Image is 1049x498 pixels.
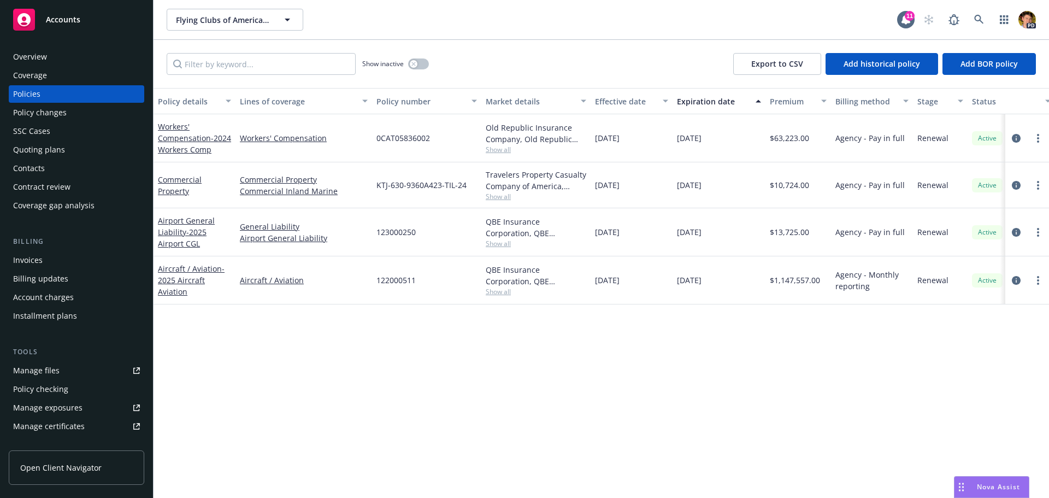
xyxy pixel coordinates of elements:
[9,362,144,379] a: Manage files
[240,96,356,107] div: Lines of coverage
[905,11,915,21] div: 11
[844,58,920,69] span: Add historical policy
[376,96,465,107] div: Policy number
[13,436,64,454] div: Manage BORs
[486,96,574,107] div: Market details
[13,48,47,66] div: Overview
[977,482,1020,491] span: Nova Assist
[376,274,416,286] span: 122000511
[13,67,47,84] div: Coverage
[677,132,702,144] span: [DATE]
[972,96,1039,107] div: Status
[677,179,702,191] span: [DATE]
[486,122,586,145] div: Old Republic Insurance Company, Old Republic General Insurance Group
[13,141,65,159] div: Quoting plans
[9,251,144,269] a: Invoices
[595,179,620,191] span: [DATE]
[376,179,467,191] span: KTJ-630-9360A423-TIL-24
[733,53,821,75] button: Export to CSV
[158,121,231,155] a: Workers' Compensation
[9,399,144,417] a: Manage exposures
[595,274,620,286] span: [DATE]
[20,462,102,473] span: Open Client Navigator
[835,226,905,238] span: Agency - Pay in full
[9,289,144,306] a: Account charges
[976,180,998,190] span: Active
[486,169,586,192] div: Travelers Property Casualty Company of America, Travelers Insurance, National Hanger Insurance Pr...
[13,380,68,398] div: Policy checking
[240,185,368,197] a: Commercial Inland Marine
[954,477,968,497] div: Drag to move
[13,85,40,103] div: Policies
[158,174,202,196] a: Commercial Property
[240,232,368,244] a: Airport General Liability
[9,236,144,247] div: Billing
[1010,179,1023,192] a: circleInformation
[486,287,586,296] span: Show all
[943,9,965,31] a: Report a Bug
[770,274,820,286] span: $1,147,557.00
[158,215,215,249] a: Airport General Liability
[976,276,998,285] span: Active
[13,362,60,379] div: Manage files
[1032,226,1045,239] a: more
[9,48,144,66] a: Overview
[9,160,144,177] a: Contacts
[1010,226,1023,239] a: circleInformation
[13,270,68,288] div: Billing updates
[677,274,702,286] span: [DATE]
[917,226,948,238] span: Renewal
[942,53,1036,75] button: Add BOR policy
[167,9,303,31] button: Flying Clubs of America/ American Flight Schools, et al
[917,132,948,144] span: Renewal
[1032,179,1045,192] a: more
[677,96,749,107] div: Expiration date
[1010,274,1023,287] a: circleInformation
[9,104,144,121] a: Policy changes
[235,88,372,114] button: Lines of coverage
[486,264,586,287] div: QBE Insurance Corporation, QBE Insurance Group
[835,96,897,107] div: Billing method
[917,179,948,191] span: Renewal
[13,307,77,325] div: Installment plans
[826,53,938,75] button: Add historical policy
[1010,132,1023,145] a: circleInformation
[9,197,144,214] a: Coverage gap analysis
[9,67,144,84] a: Coverage
[9,270,144,288] a: Billing updates
[13,160,45,177] div: Contacts
[158,263,225,297] a: Aircraft / Aviation
[673,88,765,114] button: Expiration date
[167,53,356,75] input: Filter by keyword...
[481,88,591,114] button: Market details
[362,59,404,68] span: Show inactive
[595,132,620,144] span: [DATE]
[486,239,586,248] span: Show all
[13,289,74,306] div: Account charges
[154,88,235,114] button: Policy details
[1018,11,1036,28] img: photo
[9,436,144,454] a: Manage BORs
[1032,274,1045,287] a: more
[13,178,70,196] div: Contract review
[835,269,909,292] span: Agency - Monthly reporting
[46,15,80,24] span: Accounts
[486,216,586,239] div: QBE Insurance Corporation, QBE Insurance Group
[9,122,144,140] a: SSC Cases
[240,274,368,286] a: Aircraft / Aviation
[158,227,207,249] span: - 2025 Airport CGL
[968,9,990,31] a: Search
[240,221,368,232] a: General Liability
[13,399,82,417] div: Manage exposures
[376,132,430,144] span: 0CAT05836002
[9,4,144,35] a: Accounts
[770,226,809,238] span: $13,725.00
[9,418,144,435] a: Manage certificates
[917,274,948,286] span: Renewal
[158,96,219,107] div: Policy details
[13,197,95,214] div: Coverage gap analysis
[158,263,225,297] span: - 2025 Aircraft Aviation
[835,132,905,144] span: Agency - Pay in full
[831,88,913,114] button: Billing method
